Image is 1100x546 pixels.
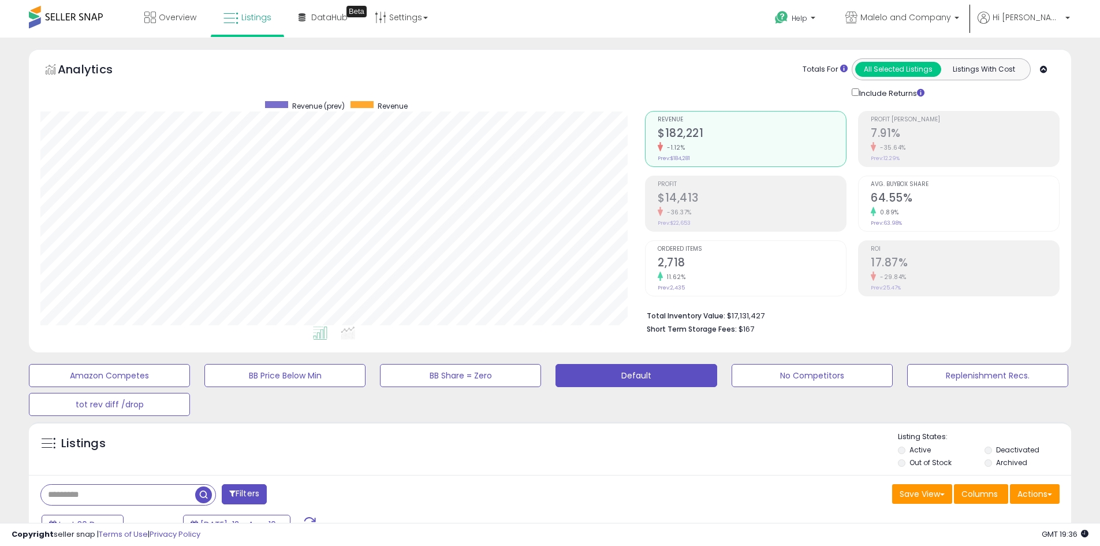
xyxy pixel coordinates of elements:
span: Revenue [378,101,408,111]
span: Ordered Items [658,246,846,252]
div: Totals For [803,64,848,75]
small: -1.12% [663,143,685,152]
h2: 7.91% [871,127,1059,142]
a: Help [766,2,827,38]
span: Listings [241,12,271,23]
div: Tooltip anchor [346,6,367,17]
small: -36.37% [663,208,692,217]
button: BB Share = Zero [380,364,541,387]
h2: 17.87% [871,256,1059,272]
li: $17,131,427 [647,308,1051,322]
small: -29.84% [876,273,907,281]
button: Replenishment Recs. [907,364,1068,387]
small: Prev: 12.29% [871,155,900,162]
span: Revenue [658,117,846,123]
button: Last 30 Days [42,515,124,534]
button: [DATE]-12 - Aug-10 [183,515,290,534]
h2: $182,221 [658,127,846,142]
label: Active [909,445,931,455]
label: Deactivated [996,445,1039,455]
h5: Analytics [58,61,135,80]
span: Help [792,13,807,23]
span: Hi [PERSON_NAME] [993,12,1062,23]
small: Prev: 25.47% [871,284,901,291]
span: 2025-09-10 19:36 GMT [1042,529,1088,540]
button: Listings With Cost [941,62,1027,77]
button: Default [555,364,717,387]
span: [DATE]-12 - Aug-10 [200,519,276,530]
a: Terms of Use [99,529,148,540]
button: No Competitors [732,364,893,387]
small: 0.89% [876,208,899,217]
small: Prev: 63.98% [871,220,902,226]
span: Profit [PERSON_NAME] [871,117,1059,123]
small: 11.62% [663,273,685,281]
span: Columns [961,488,998,500]
b: Total Inventory Value: [647,311,725,321]
span: Avg. Buybox Share [871,181,1059,188]
small: -35.64% [876,143,906,152]
h2: 64.55% [871,191,1059,207]
small: Prev: $22,653 [658,220,691,226]
strong: Copyright [12,529,54,540]
button: BB Price Below Min [204,364,366,387]
span: Profit [658,181,846,188]
i: Get Help [774,10,789,25]
span: Last 30 Days [59,519,109,530]
small: Prev: 2,435 [658,284,685,291]
a: Hi [PERSON_NAME] [978,12,1070,38]
a: Privacy Policy [150,529,200,540]
div: seller snap | | [12,529,200,540]
span: DataHub [311,12,348,23]
button: Save View [892,484,952,504]
button: Columns [954,484,1008,504]
button: Filters [222,484,267,504]
h2: 2,718 [658,256,846,272]
span: Compared to: [125,520,178,531]
button: Actions [1010,484,1060,504]
span: Overview [159,12,196,23]
small: Prev: $184,281 [658,155,690,162]
button: Amazon Competes [29,364,190,387]
h5: Listings [61,436,106,452]
span: Malelo and Company [860,12,951,23]
h2: $14,413 [658,191,846,207]
b: Short Term Storage Fees: [647,324,737,334]
span: $167 [739,324,754,335]
button: All Selected Listings [855,62,941,77]
p: Listing States: [898,432,1071,443]
span: Revenue (prev) [292,101,345,111]
label: Out of Stock [909,458,952,467]
label: Archived [996,458,1027,467]
div: Include Returns [843,86,938,99]
button: tot rev diff /drop [29,393,190,416]
span: ROI [871,246,1059,252]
